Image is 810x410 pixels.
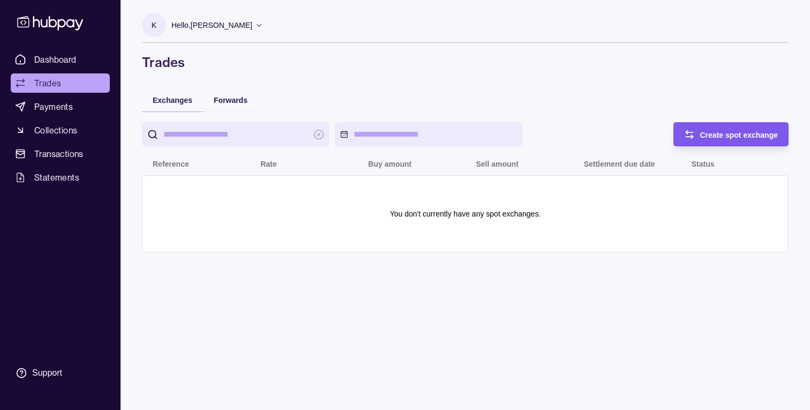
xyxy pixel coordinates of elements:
[476,160,518,168] p: Sell amount
[390,208,541,220] p: You don't currently have any spot exchanges.
[34,124,77,137] span: Collections
[11,144,110,163] a: Transactions
[34,53,77,66] span: Dashboard
[11,168,110,187] a: Statements
[142,54,789,71] h1: Trades
[700,131,778,139] span: Create spot exchange
[673,122,789,146] button: Create spot exchange
[214,96,247,105] span: Forwards
[34,147,84,160] span: Transactions
[152,19,156,31] p: K
[34,171,79,184] span: Statements
[153,160,189,168] p: Reference
[11,362,110,384] a: Support
[32,367,62,379] div: Support
[34,77,61,90] span: Trades
[34,100,73,113] span: Payments
[11,97,110,116] a: Payments
[692,160,715,168] p: Status
[153,96,192,105] span: Exchanges
[584,160,655,168] p: Settlement due date
[171,19,252,31] p: Hello, [PERSON_NAME]
[163,122,308,146] input: search
[11,50,110,69] a: Dashboard
[368,160,411,168] p: Buy amount
[260,160,276,168] p: Rate
[11,121,110,140] a: Collections
[11,73,110,93] a: Trades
